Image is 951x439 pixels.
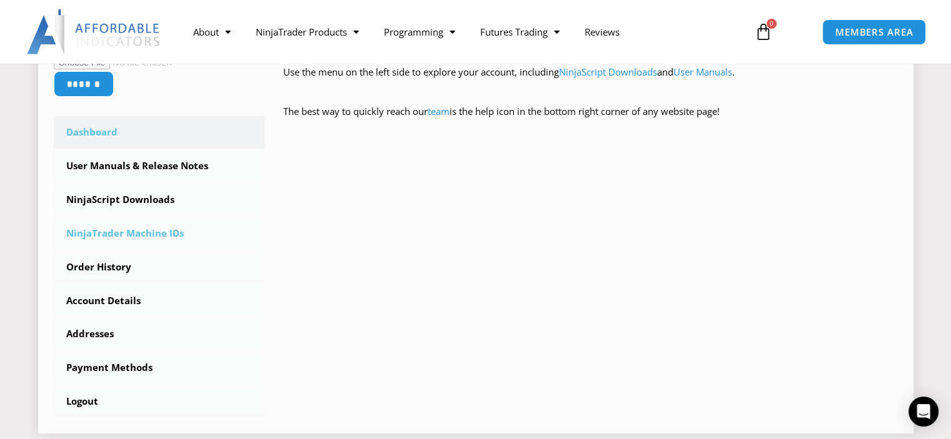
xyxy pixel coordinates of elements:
a: Programming [371,17,468,46]
img: LogoAI | Affordable Indicators – NinjaTrader [27,9,161,54]
a: Addresses [54,318,265,350]
nav: Menu [181,17,742,46]
span: 0 [767,19,777,29]
a: Payment Methods [54,352,265,384]
span: MEMBERS AREA [835,27,913,37]
a: NinjaTrader Machine IDs [54,217,265,250]
a: User Manuals [673,66,732,78]
a: Dashboard [54,116,265,149]
a: Order History [54,251,265,284]
a: NinjaScript Downloads [559,66,657,78]
a: Logout [54,385,265,418]
a: User Manuals & Release Notes [54,150,265,182]
a: 0 [736,14,791,50]
div: Open Intercom Messenger [908,397,938,427]
a: Futures Trading [468,17,572,46]
a: About [181,17,243,46]
a: Reviews [572,17,632,46]
nav: Account pages [54,116,265,418]
p: Use the menu on the left side to explore your account, including and . [283,64,898,99]
a: NinjaScript Downloads [54,184,265,216]
p: The best way to quickly reach our is the help icon in the bottom right corner of any website page! [283,103,898,138]
a: team [428,105,450,117]
a: NinjaTrader Products [243,17,371,46]
a: MEMBERS AREA [822,19,927,45]
a: Account Details [54,285,265,317]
